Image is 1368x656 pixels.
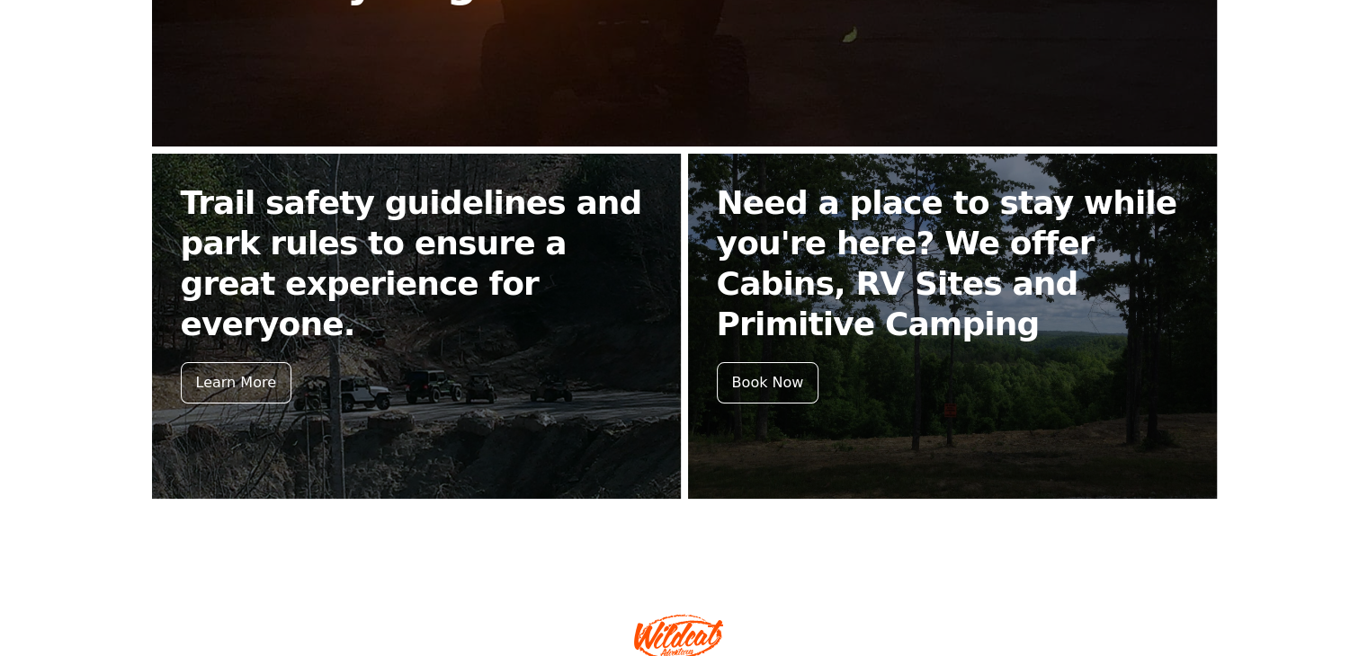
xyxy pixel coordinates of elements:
[688,154,1217,499] a: Need a place to stay while you're here? We offer Cabins, RV Sites and Primitive Camping Book Now
[181,182,652,344] h2: Trail safety guidelines and park rules to ensure a great experience for everyone.
[181,362,291,403] div: Learn More
[717,362,819,403] div: Book Now
[152,154,681,499] a: Trail safety guidelines and park rules to ensure a great experience for everyone. Learn More
[717,182,1188,344] h2: Need a place to stay while you're here? We offer Cabins, RV Sites and Primitive Camping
